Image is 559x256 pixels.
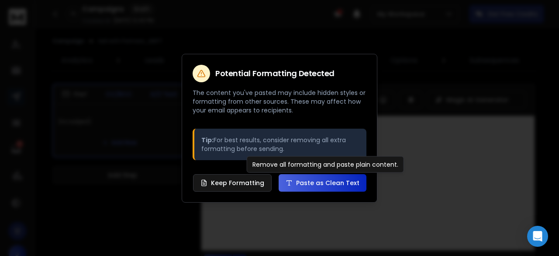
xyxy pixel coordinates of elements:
[193,88,366,115] p: The content you've pasted may include hidden styles or formatting from other sources. These may a...
[215,70,335,77] h2: Potential Formatting Detected
[279,174,366,192] button: Paste as Clean Text
[527,226,548,247] div: Open Intercom Messenger
[201,136,359,153] p: For best results, consider removing all extra formatting before sending.
[201,136,214,144] strong: Tip:
[247,156,404,173] div: Remove all formatting and paste plain content.
[193,174,272,192] button: Keep Formatting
